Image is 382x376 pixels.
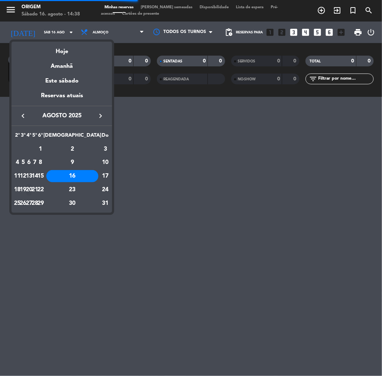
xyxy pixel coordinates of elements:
td: 31 de agosto de 2025 [101,197,109,210]
div: Este sábado [11,71,112,91]
div: 8 [38,157,43,169]
td: 8 de agosto de 2025 [38,156,43,170]
div: 6 [26,157,32,169]
div: Hoje [11,42,112,56]
div: 24 [102,184,109,196]
td: 14 de agosto de 2025 [32,169,38,183]
th: Segunda-feira [14,131,20,142]
td: 19 de agosto de 2025 [20,183,26,197]
div: 31 [102,197,109,210]
td: 9 de agosto de 2025 [43,156,101,170]
div: 21 [32,184,38,196]
td: AGO [14,142,38,156]
div: 15 [38,170,43,182]
td: 2 de agosto de 2025 [43,142,101,156]
button: keyboard_arrow_right [94,111,107,121]
td: 24 de agosto de 2025 [101,183,109,197]
div: 10 [102,157,109,169]
th: Domingo [101,131,109,142]
div: 30 [46,197,98,210]
div: 14 [32,170,38,182]
div: 13 [26,170,32,182]
td: 5 de agosto de 2025 [20,156,26,170]
td: 23 de agosto de 2025 [43,183,101,197]
td: 6 de agosto de 2025 [26,156,32,170]
div: 29 [38,197,43,210]
div: 16 [46,170,98,182]
div: 23 [46,184,98,196]
div: 1 [38,143,43,155]
td: 1 de agosto de 2025 [38,142,43,156]
div: 2 [46,143,98,155]
td: 10 de agosto de 2025 [101,156,109,170]
td: 7 de agosto de 2025 [32,156,38,170]
div: 4 [15,157,20,169]
div: 5 [20,157,26,169]
div: 27 [26,197,32,210]
td: 12 de agosto de 2025 [20,169,26,183]
td: 22 de agosto de 2025 [38,183,43,197]
div: 28 [32,197,38,210]
i: keyboard_arrow_left [19,112,27,120]
div: 11 [15,170,20,182]
td: 21 de agosto de 2025 [32,183,38,197]
td: 11 de agosto de 2025 [14,169,20,183]
th: Sexta-feira [38,131,43,142]
button: keyboard_arrow_left [17,111,29,121]
td: 30 de agosto de 2025 [43,197,101,210]
th: Quinta-feira [32,131,38,142]
td: 3 de agosto de 2025 [101,142,109,156]
div: Amanhã [11,56,112,71]
span: agosto 2025 [29,111,94,121]
th: Quarta-feira [26,131,32,142]
td: 17 de agosto de 2025 [101,169,109,183]
td: 4 de agosto de 2025 [14,156,20,170]
td: 15 de agosto de 2025 [38,169,43,183]
td: 28 de agosto de 2025 [32,197,38,210]
td: 26 de agosto de 2025 [20,197,26,210]
div: 7 [32,157,38,169]
td: 18 de agosto de 2025 [14,183,20,197]
td: 20 de agosto de 2025 [26,183,32,197]
td: 27 de agosto de 2025 [26,197,32,210]
div: 22 [38,184,43,196]
div: Reservas atuais [11,91,112,106]
div: 25 [15,197,20,210]
div: 3 [102,143,109,155]
div: 17 [102,170,109,182]
th: Sábado [43,131,101,142]
td: 29 de agosto de 2025 [38,197,43,210]
th: Terça-feira [20,131,26,142]
div: 9 [46,157,98,169]
td: 25 de agosto de 2025 [14,197,20,210]
div: 12 [20,170,26,182]
div: 19 [20,184,26,196]
td: 13 de agosto de 2025 [26,169,32,183]
div: 20 [26,184,32,196]
i: keyboard_arrow_right [96,112,105,120]
td: 16 de agosto de 2025 [43,169,101,183]
div: 26 [20,197,26,210]
div: 18 [15,184,20,196]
